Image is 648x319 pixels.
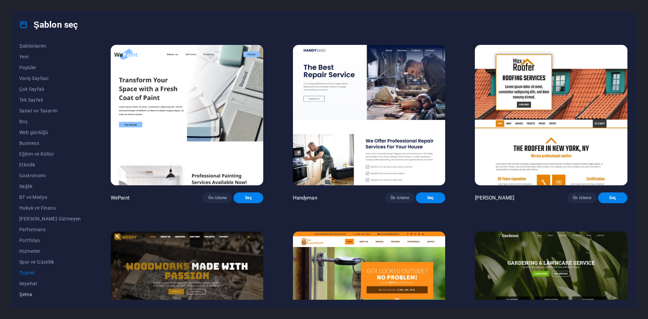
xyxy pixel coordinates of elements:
span: Portfolyo [19,238,81,243]
button: Yeni [19,51,81,62]
span: Performans [19,227,81,232]
button: Tek Sayfalı [19,95,81,105]
button: Hizmetler [19,246,81,257]
button: Seç [416,192,445,203]
button: Seyahat [19,278,81,289]
p: [PERSON_NAME] [475,194,514,201]
span: Gastronomi [19,173,81,178]
span: Ticaret [19,270,81,275]
button: Ticaret [19,267,81,278]
span: Eğitim ve Kültür [19,151,81,157]
button: Portfolyo [19,235,81,246]
button: Eğitim ve Kültür [19,149,81,159]
span: Business [19,140,81,146]
button: Boş [19,116,81,127]
span: Boş [19,119,81,124]
span: Seyahat [19,281,81,286]
span: Çok Sayfalı [19,86,81,92]
button: Spor ve Güzellik [19,257,81,267]
span: BT ve Medya [19,194,81,200]
button: Gastronomi [19,170,81,181]
span: Etkinlik [19,162,81,167]
button: Ön izleme [567,192,597,203]
button: Web günlüğü [19,127,81,138]
button: Business [19,138,81,149]
span: Ön izleme [208,195,227,201]
button: Şema [19,289,81,300]
button: BT ve Medya [19,192,81,203]
button: Sağlık [19,181,81,192]
button: Şablonlarım [19,41,81,51]
button: Performans [19,224,81,235]
span: Yeni [19,54,81,59]
img: WePaint [111,45,263,185]
span: Tek Sayfalı [19,97,81,103]
span: [PERSON_NAME] Gütmeyen [19,216,81,221]
button: Seç [598,192,627,203]
span: Seç [603,195,622,201]
button: Ön izleme [203,192,232,203]
h4: Şablon seç [19,19,78,30]
span: Hizmetler [19,248,81,254]
button: Ön izleme [385,192,414,203]
span: Web günlüğü [19,130,81,135]
span: Sağlık [19,184,81,189]
span: Varış Sayfası [19,76,81,81]
button: Sanat ve Tasarım [19,105,81,116]
span: Şablonlarım [19,43,81,49]
button: Hukuk ve Finans [19,203,81,213]
span: Ön izleme [573,195,591,201]
span: Seç [239,195,258,201]
button: Çok Sayfalı [19,84,81,95]
span: Popüler [19,65,81,70]
button: Varış Sayfası [19,73,81,84]
button: Popüler [19,62,81,73]
span: Ön izleme [390,195,409,201]
span: Sanat ve Tasarım [19,108,81,113]
button: Seç [234,192,263,203]
span: Spor ve Güzellik [19,259,81,265]
span: Hukuk ve Finans [19,205,81,211]
p: WePaint [111,194,130,201]
span: Seç [421,195,440,201]
span: Şema [19,292,81,297]
button: Etkinlik [19,159,81,170]
button: [PERSON_NAME] Gütmeyen [19,213,81,224]
img: Max Roofer [475,45,627,185]
p: Handyman [293,194,317,201]
img: Handyman [293,45,446,185]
